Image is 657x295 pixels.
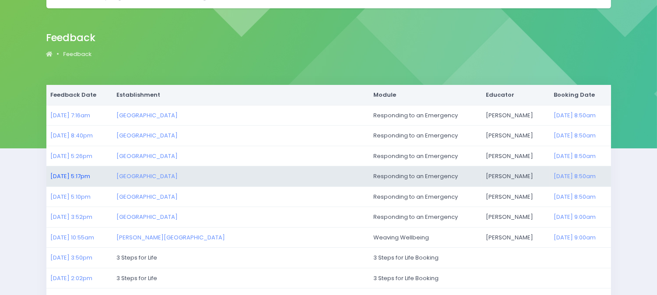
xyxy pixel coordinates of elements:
td: Responding to an Emergency [369,166,482,187]
td: Responding to an Emergency [369,146,482,166]
td: [PERSON_NAME] [482,146,550,166]
td: Responding to an Emergency [369,207,482,228]
a: [DATE] 3:50pm [50,253,92,262]
th: Educator [482,85,550,105]
th: Feedback Date [46,85,112,105]
th: Module [369,85,482,105]
a: [GEOGRAPHIC_DATA] [116,152,178,160]
td: [PERSON_NAME] [482,126,550,146]
td: Weaving Wellbeing [369,227,482,248]
h2: Feedback [46,32,96,44]
a: [DATE] 8:50am [554,131,596,140]
td: Responding to an Emergency [369,126,482,146]
a: [DATE] 7:16am [50,111,90,119]
td: [PERSON_NAME] [482,105,550,126]
a: [GEOGRAPHIC_DATA] [116,111,178,119]
a: [DATE] 5:26pm [50,152,92,160]
a: [DATE] 3:52pm [50,213,92,221]
span: 3 Steps for Life [116,253,157,262]
td: Responding to an Emergency [369,186,482,207]
a: [DATE] 5:17pm [50,172,90,180]
td: [PERSON_NAME] [482,207,550,228]
td: [PERSON_NAME] [482,186,550,207]
a: [GEOGRAPHIC_DATA] [116,213,178,221]
a: [DATE] 9:00am [554,233,596,242]
td: [PERSON_NAME] [482,166,550,187]
a: [DATE] 8:50am [554,172,596,180]
span: 3 Steps for Life [116,274,157,282]
a: [DATE] 10:55am [50,233,94,242]
a: [GEOGRAPHIC_DATA] [116,193,178,201]
th: Establishment [112,85,369,105]
td: 3 Steps for Life Booking [369,248,611,268]
a: [GEOGRAPHIC_DATA] [116,131,178,140]
a: [DATE] 8:50am [554,193,596,201]
a: [DATE] 8:50am [554,111,596,119]
a: [DATE] 8:40pm [50,131,93,140]
a: Feedback [63,50,91,59]
td: [PERSON_NAME] [482,227,550,248]
a: [GEOGRAPHIC_DATA] [116,172,178,180]
td: 3 Steps for Life Booking [369,268,611,288]
a: [DATE] 9:00am [554,213,596,221]
td: Responding to an Emergency [369,105,482,126]
th: Booking Date [549,85,611,105]
a: [DATE] 2:02pm [50,274,92,282]
a: [PERSON_NAME][GEOGRAPHIC_DATA] [116,233,225,242]
a: [DATE] 5:10pm [50,193,91,201]
a: [DATE] 8:50am [554,152,596,160]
